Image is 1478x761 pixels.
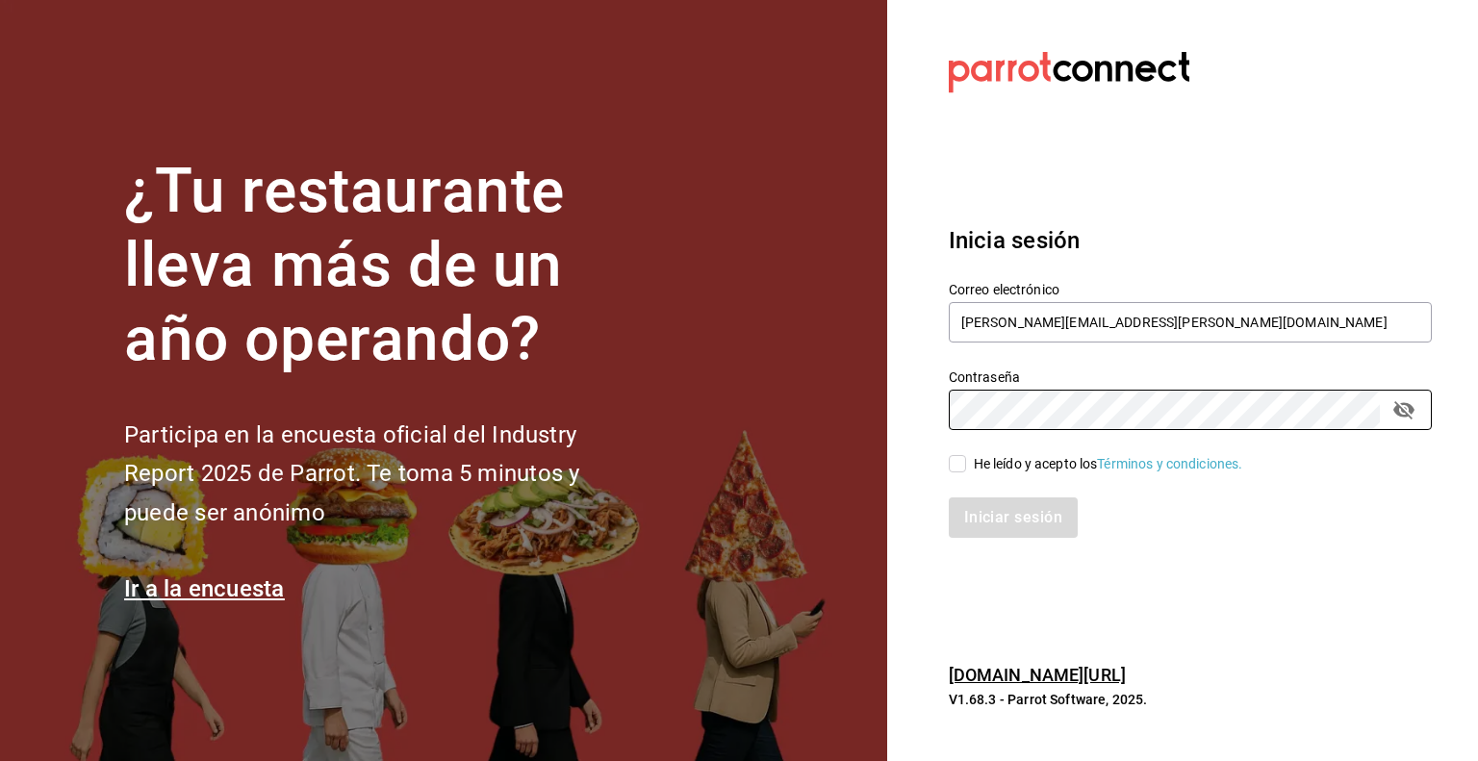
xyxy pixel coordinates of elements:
a: Ir a la encuesta [124,575,285,602]
p: V1.68.3 - Parrot Software, 2025. [949,690,1432,709]
h1: ¿Tu restaurante lleva más de un año operando? [124,155,644,376]
div: He leído y acepto los [974,454,1243,474]
h3: Inicia sesión [949,223,1432,258]
label: Contraseña [949,370,1432,384]
a: [DOMAIN_NAME][URL] [949,665,1126,685]
input: Ingresa tu correo electrónico [949,302,1432,342]
a: Términos y condiciones. [1097,456,1242,471]
button: passwordField [1388,393,1420,426]
h2: Participa en la encuesta oficial del Industry Report 2025 de Parrot. Te toma 5 minutos y puede se... [124,416,644,533]
label: Correo electrónico [949,283,1432,296]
